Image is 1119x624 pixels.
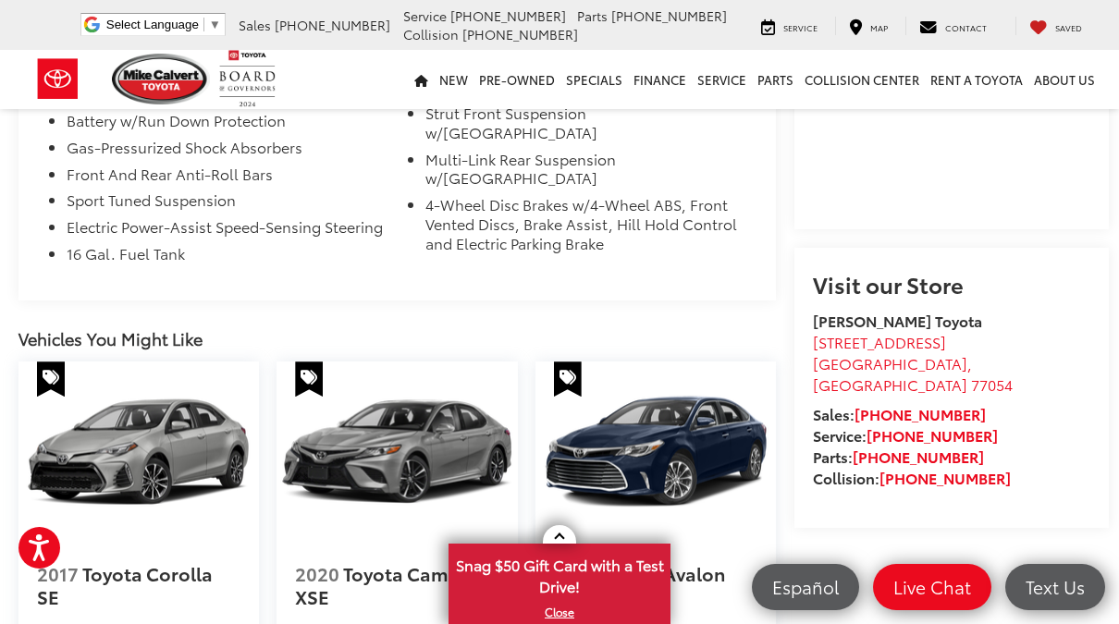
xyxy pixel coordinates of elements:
a: Rent a Toyota [925,50,1028,109]
div: Vehicles You Might Like [18,328,776,349]
span: Contact [945,21,987,33]
a: 2017 Toyota Corolla SE [37,552,240,618]
span: Saved [1055,21,1082,33]
span: Toyota Corolla [82,560,216,586]
a: Parts [752,50,799,109]
a: Pre-Owned [473,50,560,109]
li: Multi-Link Rear Suspension w/[GEOGRAPHIC_DATA] [425,150,746,196]
strong: Collision: [813,467,1011,488]
span: Toyota Camry [343,560,469,586]
a: New [434,50,473,109]
a: Service [747,17,831,35]
a: 2016 Toyota Avalon XLE Plus 2016 Toyota Avalon XLE Plus [535,361,776,542]
img: Toyota [23,49,92,109]
span: Parts [577,6,608,25]
span: [PHONE_NUMBER] [275,16,390,34]
a: Live Chat [873,564,991,610]
span: XSE [295,583,329,609]
span: Service [783,21,818,33]
span: [GEOGRAPHIC_DATA] [813,352,967,373]
li: 16 Gal. Fuel Tank [67,244,387,271]
a: Text Us [1005,564,1105,610]
img: 2017 Toyota Corolla SE [18,361,259,542]
a: [STREET_ADDRESS] [GEOGRAPHIC_DATA],[GEOGRAPHIC_DATA] 77054 [813,331,1013,395]
strong: [PERSON_NAME] Toyota [813,310,982,331]
a: Specials [560,50,628,109]
span: Live Chat [884,575,980,598]
li: Battery w/Run Down Protection [67,111,387,138]
img: Mike Calvert Toyota [112,54,210,104]
a: Collision Center [799,50,925,109]
a: [PHONE_NUMBER] [867,424,998,446]
span: , [813,352,1013,395]
img: 2016 Toyota Avalon XLE Plus [535,361,776,542]
span: Map [870,21,888,33]
li: 4-Wheel Disc Brakes w/4-Wheel ABS, Front Vented Discs, Brake Assist, Hill Hold Control and Electr... [425,195,746,260]
a: Contact [905,17,1001,35]
a: Select Language​ [106,18,221,31]
img: 2020 Toyota Camry XSE [277,361,517,542]
span: [PHONE_NUMBER] [611,6,727,25]
li: Sport Tuned Suspension [67,190,387,217]
a: About Us [1028,50,1101,109]
span: Text Us [1016,575,1094,598]
li: Electric Power-Assist Speed-Sensing Steering [67,217,387,244]
span: [GEOGRAPHIC_DATA] [813,373,967,395]
span: Sales [239,16,271,34]
span: [PHONE_NUMBER] [462,25,578,43]
span: Special [37,361,65,397]
a: My Saved Vehicles [1015,17,1096,35]
span: Select Language [106,18,199,31]
span: Collision [403,25,459,43]
span: Service [403,6,447,25]
a: 2020 Toyota Camry XSE 2020 Toyota Camry XSE [277,361,517,542]
span: Español [763,575,848,598]
a: [PHONE_NUMBER] [879,467,1011,488]
h2: Visit our Store [813,272,1090,296]
a: Finance [628,50,692,109]
strong: Parts: [813,446,984,467]
li: Gas-Pressurized Shock Absorbers [67,138,387,165]
a: 2020 Toyota Camry XSE [295,552,498,618]
a: Service [692,50,752,109]
a: [PHONE_NUMBER] [853,446,984,467]
span: Special [295,361,323,397]
span: 77054 [971,373,1013,395]
span: ▼ [209,18,221,31]
span: SE [37,583,59,609]
a: Home [409,50,434,109]
a: Español [752,564,859,610]
li: Front And Rear Anti-Roll Bars [67,165,387,191]
a: [PHONE_NUMBER] [855,403,986,424]
span: 2017 [37,560,79,586]
span: Snag $50 Gift Card with a Test Drive! [450,545,669,602]
strong: Sales: [813,403,986,424]
a: Map [835,17,902,35]
span: Special [554,361,582,397]
li: Strut Front Suspension w/[GEOGRAPHIC_DATA] [425,104,746,150]
a: 2017 Toyota Corolla SE 2017 Toyota Corolla SE [18,361,259,542]
span: [PHONE_NUMBER] [450,6,566,25]
strong: Service: [813,424,998,446]
span: 2020 [295,560,339,586]
span: [STREET_ADDRESS] [813,331,946,352]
